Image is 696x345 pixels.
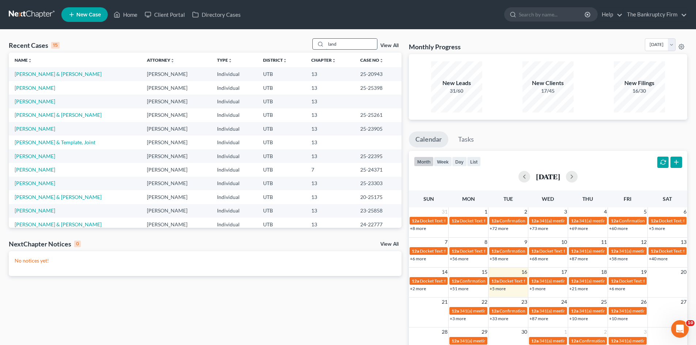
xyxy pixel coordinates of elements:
td: 25-23905 [354,122,402,135]
span: 7 [444,238,448,246]
td: 13 [305,204,354,218]
td: UTB [257,163,305,176]
td: UTB [257,149,305,163]
td: 13 [305,122,354,135]
span: 27 [680,298,687,306]
td: Individual [211,177,257,190]
span: 12a [531,308,539,314]
td: 13 [305,135,354,149]
span: Thu [582,196,593,202]
iframe: Intercom live chat [671,320,689,338]
a: [PERSON_NAME] [15,166,55,173]
td: Individual [211,204,257,218]
td: [PERSON_NAME] [141,204,211,218]
span: 1 [563,327,568,336]
div: NextChapter Notices [9,239,81,248]
a: [PERSON_NAME] & [PERSON_NAME] [15,221,102,227]
div: 15 [51,42,60,49]
td: UTB [257,95,305,108]
span: 20 [680,268,687,276]
td: 13 [305,95,354,108]
span: 3 [563,207,568,216]
td: UTB [257,67,305,81]
span: 21 [441,298,448,306]
span: 341(a) meeting for [PERSON_NAME] [539,218,610,223]
span: 12a [452,338,459,344]
i: unfold_more [379,58,384,63]
span: 9 [524,238,528,246]
a: Districtunfold_more [263,57,287,63]
a: +10 more [609,316,628,321]
span: 12a [611,248,618,254]
td: Individual [211,95,257,108]
span: Docket Text: for [PERSON_NAME] [420,278,485,284]
span: 29 [481,327,488,336]
span: 10 [560,238,568,246]
a: [PERSON_NAME] & [PERSON_NAME] [15,71,102,77]
td: UTB [257,122,305,135]
div: New Filings [614,79,665,87]
span: Confirmation hearing for [PERSON_NAME] [499,218,582,223]
td: [PERSON_NAME] [141,108,211,122]
td: UTB [257,177,305,190]
a: +33 more [490,316,508,321]
a: +40 more [649,256,668,261]
a: +56 more [450,256,468,261]
span: 12a [452,248,459,254]
span: 341(a) meeting for [PERSON_NAME] [619,338,689,344]
div: New Leads [431,79,482,87]
span: 12a [571,278,578,284]
a: Client Portal [141,8,189,21]
td: UTB [257,81,305,95]
a: +5 more [490,286,506,291]
i: unfold_more [332,58,336,63]
td: Individual [211,218,257,231]
span: Sun [423,196,434,202]
span: 341(a) meeting for [PERSON_NAME] [579,248,650,254]
span: 341(a) meeting for [PERSON_NAME] [619,248,689,254]
span: 8 [484,238,488,246]
a: +68 more [529,256,548,261]
td: 25-25398 [354,81,402,95]
a: +6 more [410,256,426,261]
span: 23 [521,298,528,306]
a: [PERSON_NAME] & Template, Joint [15,139,95,145]
span: Mon [462,196,475,202]
td: [PERSON_NAME] [141,163,211,176]
td: 25-22395 [354,149,402,163]
span: New Case [76,12,101,18]
a: [PERSON_NAME] [15,207,55,214]
a: +2 more [410,286,426,291]
span: 18 [600,268,608,276]
p: No notices yet! [15,257,396,264]
h2: [DATE] [536,173,560,180]
span: Fri [624,196,631,202]
span: Confirmation hearing for [PERSON_NAME] [579,338,662,344]
a: +21 more [569,286,588,291]
input: Search by name... [326,39,377,49]
a: +73 more [529,226,548,231]
span: 3 [643,327,647,336]
span: Docket Text: for [PERSON_NAME] [420,218,485,223]
td: UTB [257,204,305,218]
span: Sat [663,196,672,202]
td: [PERSON_NAME] [141,135,211,149]
td: Individual [211,122,257,135]
a: Nameunfold_more [15,57,32,63]
span: Docket Text: for [PERSON_NAME] & [PERSON_NAME] [499,278,604,284]
a: Home [110,8,141,21]
span: 2 [603,327,608,336]
a: +3 more [450,316,466,321]
span: 17 [560,268,568,276]
a: +5 more [649,226,665,231]
td: UTB [257,108,305,122]
span: 12 [640,238,647,246]
a: View All [380,242,399,247]
td: 25-23303 [354,177,402,190]
i: unfold_more [283,58,287,63]
td: Individual [211,135,257,149]
span: 12a [611,338,618,344]
span: Tue [503,196,513,202]
div: 31/60 [431,87,482,95]
td: [PERSON_NAME] [141,177,211,190]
